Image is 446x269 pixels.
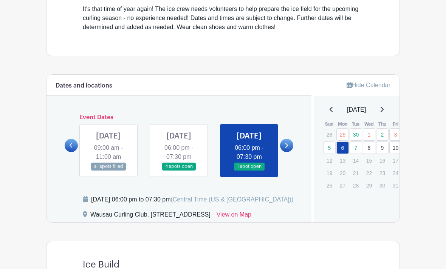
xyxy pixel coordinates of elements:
a: 29 [336,128,349,141]
p: 26 [323,180,336,191]
div: [DATE] 06:00 pm to 07:30 pm [91,195,293,204]
th: Tue [349,120,362,128]
span: (Central Time (US & [GEOGRAPHIC_DATA])) [170,196,293,203]
a: 30 [350,128,362,141]
div: Wausau Curling Club, [STREET_ADDRESS] [90,210,211,222]
p: 17 [389,155,402,166]
th: Fri [389,120,402,128]
p: 22 [363,167,375,179]
th: Mon [336,120,349,128]
p: 20 [336,167,349,179]
p: 28 [350,180,362,191]
p: 27 [336,180,349,191]
span: [DATE] [347,105,366,114]
p: 19 [323,167,336,179]
a: View on Map [217,210,251,222]
p: 14 [350,155,362,166]
th: Wed [362,120,376,128]
h6: Event Dates [78,114,280,121]
p: 29 [363,180,375,191]
a: 9 [376,141,389,154]
h6: Dates and locations [56,82,112,89]
a: 2 [376,128,389,141]
a: 7 [350,141,362,154]
th: Sun [323,120,336,128]
p: 12 [323,155,336,166]
p: 31 [389,180,402,191]
a: 1 [363,128,375,141]
p: 15 [363,155,375,166]
p: 30 [376,180,389,191]
th: Thu [376,120,389,128]
a: 8 [363,141,375,154]
a: 6 [336,141,349,154]
a: 10 [389,141,402,154]
a: 5 [323,141,336,154]
p: 28 [323,129,336,140]
p: 23 [376,167,389,179]
p: 16 [376,155,389,166]
p: 24 [389,167,402,179]
a: Hide Calendar [347,82,390,88]
a: 3 [389,128,402,141]
p: 21 [350,167,362,179]
p: 13 [336,155,349,166]
div: It's that time of year again! The ice crew needs volunteers to help prepare the ice field for the... [83,5,363,32]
